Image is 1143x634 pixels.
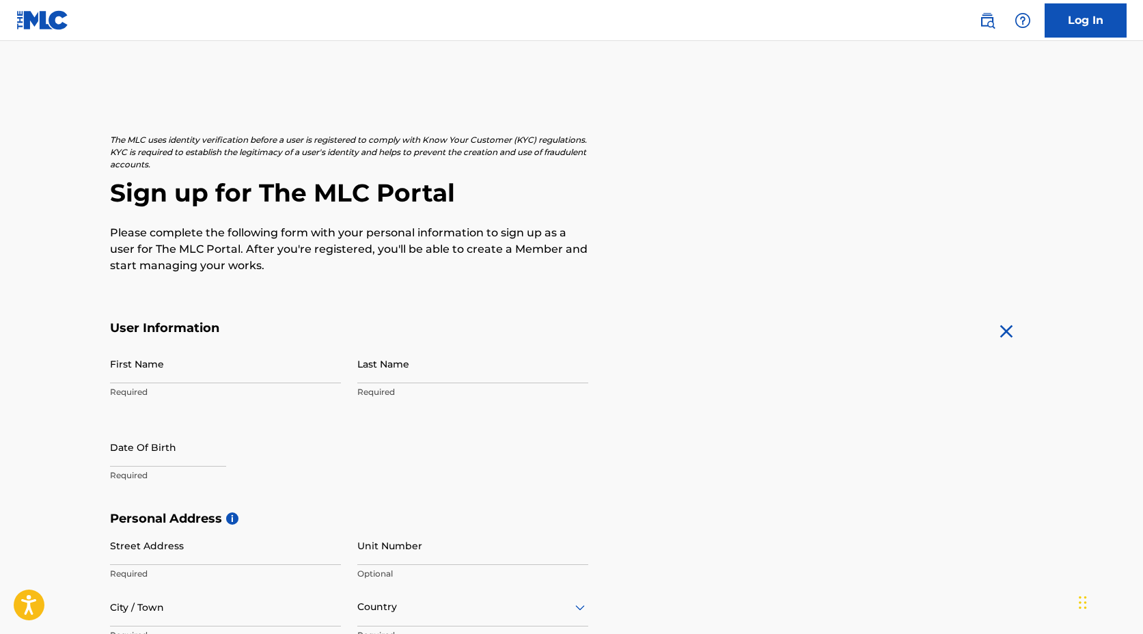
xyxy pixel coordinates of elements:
[110,320,588,336] h5: User Information
[357,386,588,398] p: Required
[110,178,1034,208] h2: Sign up for The MLC Portal
[16,10,69,30] img: MLC Logo
[110,134,588,171] p: The MLC uses identity verification before a user is registered to comply with Know Your Customer ...
[110,511,1034,527] h5: Personal Address
[974,7,1001,34] a: Public Search
[1075,568,1143,634] iframe: Chat Widget
[1045,3,1127,38] a: Log In
[1079,582,1087,623] div: Drag
[226,512,238,525] span: i
[995,320,1017,342] img: close
[1015,12,1031,29] img: help
[979,12,995,29] img: search
[110,568,341,580] p: Required
[110,386,341,398] p: Required
[357,568,588,580] p: Optional
[110,469,341,482] p: Required
[110,225,588,274] p: Please complete the following form with your personal information to sign up as a user for The ML...
[1009,7,1036,34] div: Help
